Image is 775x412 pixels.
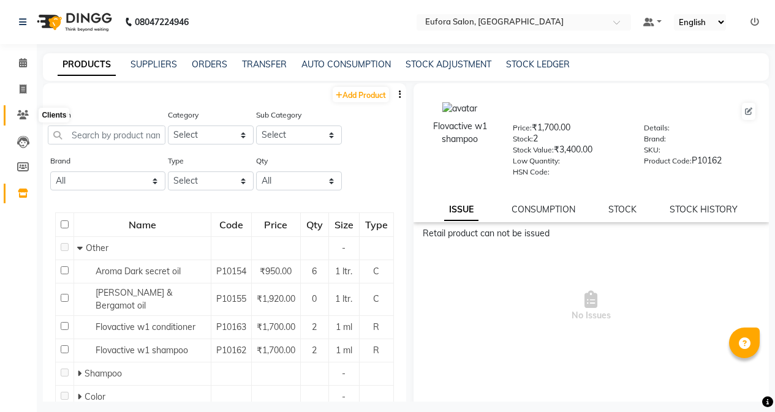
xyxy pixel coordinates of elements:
span: Flovactive w1 conditioner [96,321,195,332]
span: C [373,293,379,304]
span: P10155 [216,293,246,304]
span: 6 [312,266,317,277]
span: 2 [312,345,317,356]
span: 1 ml [336,321,352,332]
span: P10162 [216,345,246,356]
img: avatar [442,102,477,115]
span: - [342,391,346,402]
a: Add Product [333,87,389,102]
label: SKU: [644,144,660,155]
a: SUPPLIERS [130,59,177,70]
div: 2 [513,132,626,149]
span: R [373,345,379,356]
label: Qty [256,155,268,167]
span: Flovactive w1 shampoo [96,345,188,356]
div: Qty [301,214,328,236]
span: 2 [312,321,317,332]
input: Search by product name or code [48,125,165,144]
span: Expand Row [77,391,85,402]
a: PRODUCTS [58,54,116,76]
div: Type [360,214,393,236]
b: 08047224946 [135,5,189,39]
a: STOCK [608,204,637,215]
a: STOCK LEDGER [506,59,570,70]
div: Code [212,214,251,236]
a: AUTO CONSUMPTION [301,59,391,70]
span: Expand Row [77,368,85,379]
span: Aroma Dark secret oil [96,266,181,277]
a: TRANSFER [242,59,287,70]
span: Color [85,391,105,402]
span: - [342,242,346,253]
span: P10163 [216,321,246,332]
label: Product Code: [644,155,692,167]
span: No Issues [423,245,760,367]
span: ₹1,920.00 [257,293,295,304]
span: Collapse Row [77,242,86,253]
a: ISSUE [444,199,478,221]
div: P10162 [644,154,757,171]
span: [PERSON_NAME] & Bergamot oil [96,287,172,311]
span: C [373,266,379,277]
span: 0 [312,293,317,304]
div: Clients [39,108,69,122]
div: Retail product can not be issued [423,227,760,240]
span: P10154 [216,266,246,277]
a: ORDERS [192,59,227,70]
label: Type [168,155,184,167]
span: Shampoo [85,368,122,379]
div: Price [252,214,300,236]
label: Brand [50,155,70,167]
span: R [373,321,379,332]
label: Price: [513,122,532,133]
a: CONSUMPTION [512,204,575,215]
span: ₹950.00 [260,266,292,277]
label: Stock: [513,133,533,144]
div: Size [330,214,358,236]
label: Details: [644,122,670,133]
img: logo [31,5,115,39]
label: Low Quantity: [513,155,560,167]
label: Sub Category [256,110,301,121]
span: - [342,368,346,379]
div: Flovactive w1 shampoo [426,120,495,146]
span: ₹1,700.00 [257,321,295,332]
label: Stock Value: [513,144,554,155]
label: Category [168,110,198,121]
div: ₹3,400.00 [513,143,626,160]
span: Other [86,242,108,253]
label: Brand: [644,133,666,144]
span: ₹1,700.00 [257,345,295,356]
div: ₹1,700.00 [513,121,626,138]
span: 1 ltr. [335,293,352,304]
span: 1 ltr. [335,266,352,277]
a: STOCK HISTORY [670,204,738,215]
a: STOCK ADJUSTMENT [406,59,491,70]
div: Name [75,214,210,236]
label: HSN Code: [513,167,550,178]
span: 1 ml [336,345,352,356]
